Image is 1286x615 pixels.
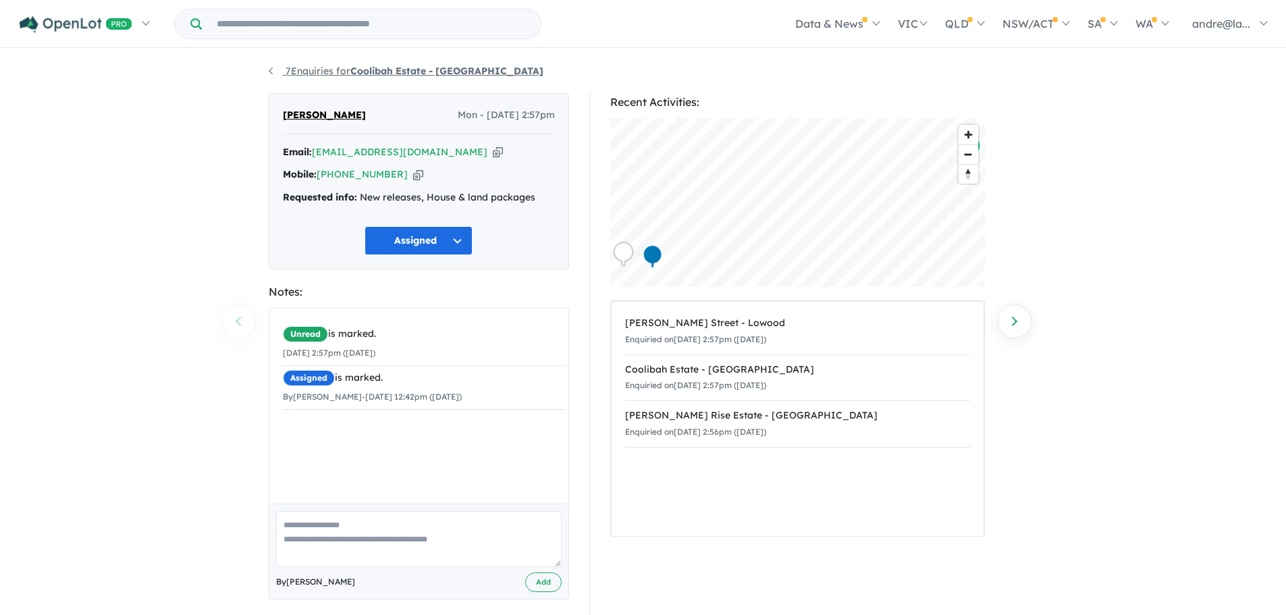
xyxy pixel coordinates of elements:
strong: Coolibah Estate - [GEOGRAPHIC_DATA] [350,65,543,77]
a: [EMAIL_ADDRESS][DOMAIN_NAME] [312,146,487,158]
strong: Mobile: [283,168,317,180]
div: Recent Activities: [610,93,985,111]
a: Coolibah Estate - [GEOGRAPHIC_DATA]Enquiried on[DATE] 2:57pm ([DATE]) [625,354,970,402]
div: [PERSON_NAME] Rise Estate - [GEOGRAPHIC_DATA] [625,408,970,424]
div: Map marker [961,136,981,161]
canvas: Map [610,118,985,287]
div: Notes: [269,283,569,301]
button: Copy [413,167,423,182]
div: [PERSON_NAME] Street - Lowood [625,315,970,331]
span: Unread [283,326,328,342]
a: [PERSON_NAME] Street - LowoodEnquiried on[DATE] 2:57pm ([DATE]) [625,309,970,355]
span: [PERSON_NAME] [283,107,366,124]
button: Zoom out [959,144,978,164]
div: Map marker [642,244,662,269]
strong: Email: [283,146,312,158]
span: andre@la... [1192,17,1250,30]
div: is marked. [283,370,565,386]
a: [PERSON_NAME] Rise Estate - [GEOGRAPHIC_DATA]Enquiried on[DATE] 2:56pm ([DATE]) [625,400,970,448]
div: is marked. [283,326,565,342]
div: New releases, House & land packages [283,190,555,206]
div: Coolibah Estate - [GEOGRAPHIC_DATA] [625,362,970,378]
small: Enquiried on [DATE] 2:57pm ([DATE]) [625,380,766,390]
nav: breadcrumb [269,63,1018,80]
img: Openlot PRO Logo White [20,16,132,33]
button: Copy [493,145,503,159]
button: Reset bearing to north [959,164,978,184]
small: By [PERSON_NAME] - [DATE] 12:42pm ([DATE]) [283,392,462,402]
span: Assigned [283,370,335,386]
span: Zoom out [959,145,978,164]
span: Mon - [DATE] 2:57pm [458,107,555,124]
button: Zoom in [959,125,978,144]
span: By [PERSON_NAME] [276,575,355,589]
input: Try estate name, suburb, builder or developer [205,9,538,38]
button: Assigned [365,226,473,255]
a: 7Enquiries forCoolibah Estate - [GEOGRAPHIC_DATA] [269,65,543,77]
span: Reset bearing to north [959,165,978,184]
small: [DATE] 2:57pm ([DATE]) [283,348,375,358]
small: Enquiried on [DATE] 2:57pm ([DATE]) [625,334,766,344]
small: Enquiried on [DATE] 2:56pm ([DATE]) [625,427,766,437]
button: Add [525,572,562,592]
a: [PHONE_NUMBER] [317,168,408,180]
strong: Requested info: [283,191,357,203]
div: Map marker [613,242,633,267]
